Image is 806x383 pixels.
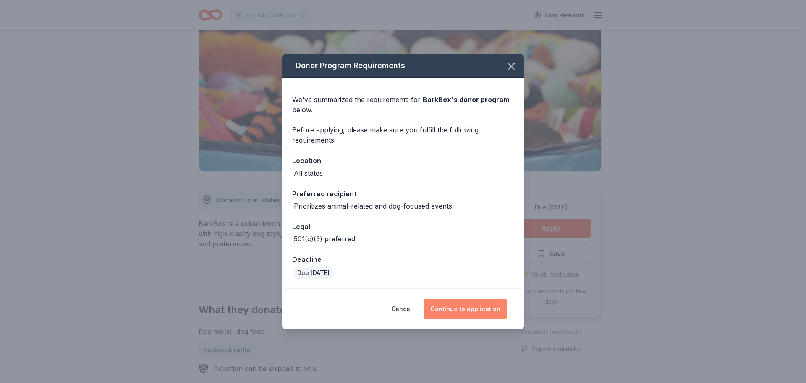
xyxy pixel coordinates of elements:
[391,299,412,319] button: Cancel
[424,299,507,319] button: Continue to application
[294,168,323,178] div: All states
[294,267,333,279] div: Due [DATE]
[292,221,514,232] div: Legal
[292,254,514,265] div: Deadline
[292,95,514,115] div: We've summarized the requirements for below.
[294,234,355,244] div: 501(c)(3) preferred
[423,95,509,104] span: BarkBox 's donor program
[292,188,514,199] div: Preferred recipient
[282,54,524,78] div: Donor Program Requirements
[294,201,452,211] div: Prioritizes animal-related and dog-focused events
[292,155,514,166] div: Location
[292,125,514,145] div: Before applying, please make sure you fulfill the following requirements:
